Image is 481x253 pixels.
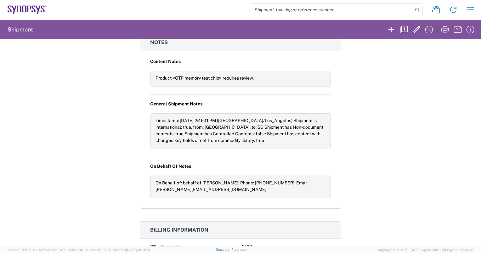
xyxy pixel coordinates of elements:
[86,248,151,252] span: Client: 2025.19.0-129fbcf
[8,26,33,33] h2: Shipment
[376,247,473,253] span: Copyright © [DATE]-[DATE] Agistix Inc., All Rights Reserved
[150,163,191,170] span: On Behalf Of Notes
[150,101,202,107] span: General Shipment Notes
[156,117,325,144] div: Timestamp: [DATE] 2:46:11 PM ([GEOGRAPHIC_DATA]/Los_Angeles) Shipment is international: true, fro...
[126,248,151,252] span: [DATE] 09:39:01
[216,248,232,251] a: Support
[242,244,331,250] div: SHIP
[231,248,247,251] a: Feedback
[150,39,168,45] span: Notes
[58,248,83,252] span: [DATE] 10:47:06
[150,244,182,249] span: Bill shipment to:
[150,58,181,65] span: Content Notes
[250,4,413,16] input: Shipment, tracking or reference number
[150,227,208,233] span: Billing information
[156,75,325,82] div: Product <OTP memory test chip> requires review.
[8,248,83,252] span: Server: 2025.19.0-d447cefac8f
[156,180,325,193] div: On Behalf of: behalf of [PERSON_NAME]; Phone: [PHONE_NUMBER]; Email: [PERSON_NAME][EMAIL_ADDRESS]...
